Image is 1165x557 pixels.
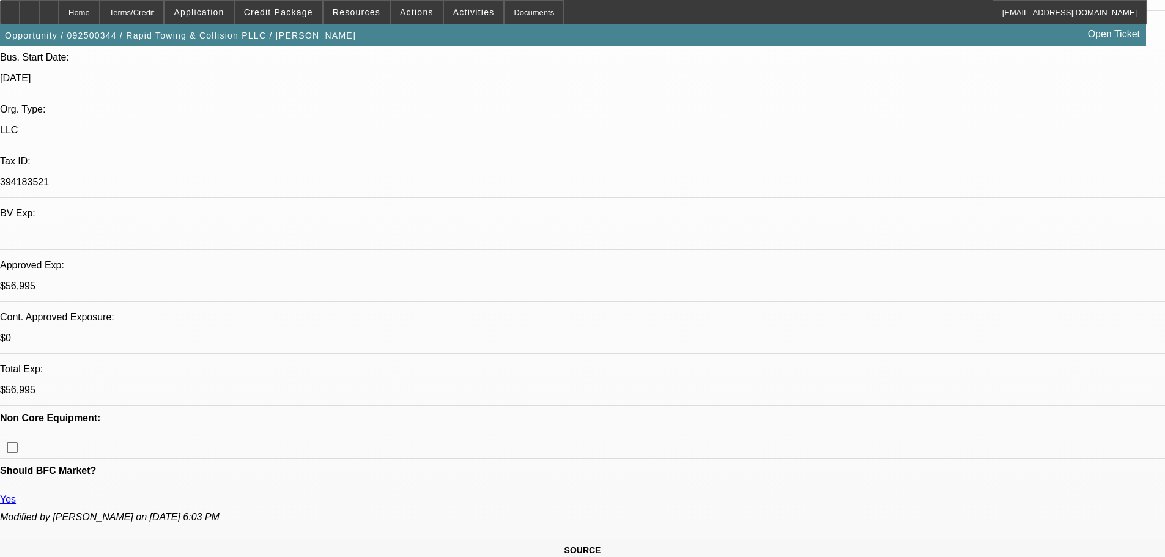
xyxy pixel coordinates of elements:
[244,7,313,17] span: Credit Package
[1083,24,1145,45] a: Open Ticket
[453,7,495,17] span: Activities
[400,7,434,17] span: Actions
[235,1,322,24] button: Credit Package
[174,7,224,17] span: Application
[564,545,601,555] span: SOURCE
[444,1,504,24] button: Activities
[391,1,443,24] button: Actions
[5,31,356,40] span: Opportunity / 092500344 / Rapid Towing & Collision PLLC / [PERSON_NAME]
[333,7,380,17] span: Resources
[165,1,233,24] button: Application
[324,1,390,24] button: Resources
